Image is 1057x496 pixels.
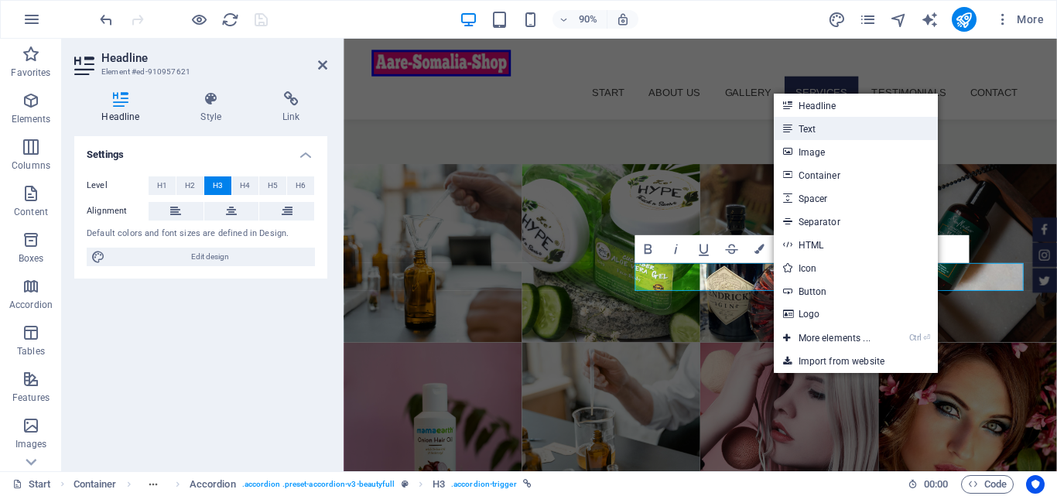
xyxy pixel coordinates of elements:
[908,475,949,494] h6: Session time
[774,279,938,303] a: Button
[87,248,315,266] button: Edit design
[774,327,880,350] a: Ctrl⏎More elements ...
[718,235,744,263] button: Strikethrough
[190,475,236,494] span: Click to select. Double-click to edit
[915,235,941,263] button: Confirm (Ctrl+⏎)
[87,202,149,221] label: Alignment
[828,10,847,29] button: design
[859,10,877,29] button: pages
[19,252,44,265] p: Boxes
[746,235,772,263] button: Colors
[242,475,395,494] span: . accordion .preset-accordion-v3-beautyfull
[576,10,600,29] h6: 90%
[101,51,327,65] h2: Headline
[268,176,278,195] span: H5
[110,248,310,266] span: Edit design
[9,299,53,311] p: Accordion
[17,345,45,357] p: Tables
[87,176,149,195] label: Level
[989,7,1050,32] button: More
[774,350,938,373] a: Import from website
[287,176,314,195] button: H6
[204,176,231,195] button: H3
[157,176,167,195] span: H1
[859,11,877,29] i: Pages (Ctrl+Alt+S)
[774,140,938,163] a: Image
[97,10,115,29] button: undo
[774,210,938,233] a: Separator
[149,176,176,195] button: H1
[12,113,51,125] p: Elements
[12,392,50,404] p: Features
[74,475,532,494] nav: breadcrumb
[968,475,1007,494] span: Code
[433,475,445,494] span: Click to select. Double-click to edit
[890,10,908,29] button: navigator
[221,11,239,29] i: Reload page
[774,163,938,186] a: Container
[14,206,48,218] p: Content
[97,11,115,29] i: Undo: Change text (Ctrl+Z)
[12,159,50,172] p: Columns
[255,91,327,124] h4: Link
[774,256,938,279] a: Icon
[15,438,47,450] p: Images
[961,475,1014,494] button: Code
[774,233,938,256] a: HTML
[74,475,117,494] span: Click to select. Double-click to edit
[101,65,296,79] h3: Element #ed-910957621
[402,480,409,488] i: This element is a customizable preset
[12,475,51,494] a: Click to cancel selection. Double-click to open Pages
[935,478,937,490] span: :
[952,7,977,32] button: publish
[921,10,939,29] button: text_generator
[690,235,717,263] button: Underline (Ctrl+U)
[87,227,315,241] div: Default colors and font sizes are defined in Design.
[176,176,204,195] button: H2
[451,475,517,494] span: . accordion-trigger
[662,235,689,263] button: Italic (Ctrl+I)
[190,10,208,29] button: Click here to leave preview mode and continue editing
[74,136,327,164] h4: Settings
[635,235,661,263] button: Bold (Ctrl+B)
[828,11,846,29] i: Design (Ctrl+Alt+Y)
[909,333,922,343] i: Ctrl
[616,12,630,26] i: On resize automatically adjust zoom level to fit chosen device.
[523,480,532,488] i: This element is linked
[552,10,607,29] button: 90%
[921,11,939,29] i: AI Writer
[923,333,930,343] i: ⏎
[185,176,195,195] span: H2
[774,117,938,140] a: Text
[924,475,948,494] span: 00 00
[296,176,306,195] span: H6
[955,11,973,29] i: Publish
[995,12,1044,27] span: More
[11,67,50,79] p: Favorites
[232,176,259,195] button: H4
[173,91,255,124] h4: Style
[774,94,938,117] a: Headline
[240,176,250,195] span: H4
[1026,475,1045,494] button: Usercentrics
[221,10,239,29] button: reload
[890,11,908,29] i: Navigator
[213,176,223,195] span: H3
[774,303,938,326] a: Logo
[74,91,173,124] h4: Headline
[259,176,286,195] button: H5
[774,186,938,210] a: Spacer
